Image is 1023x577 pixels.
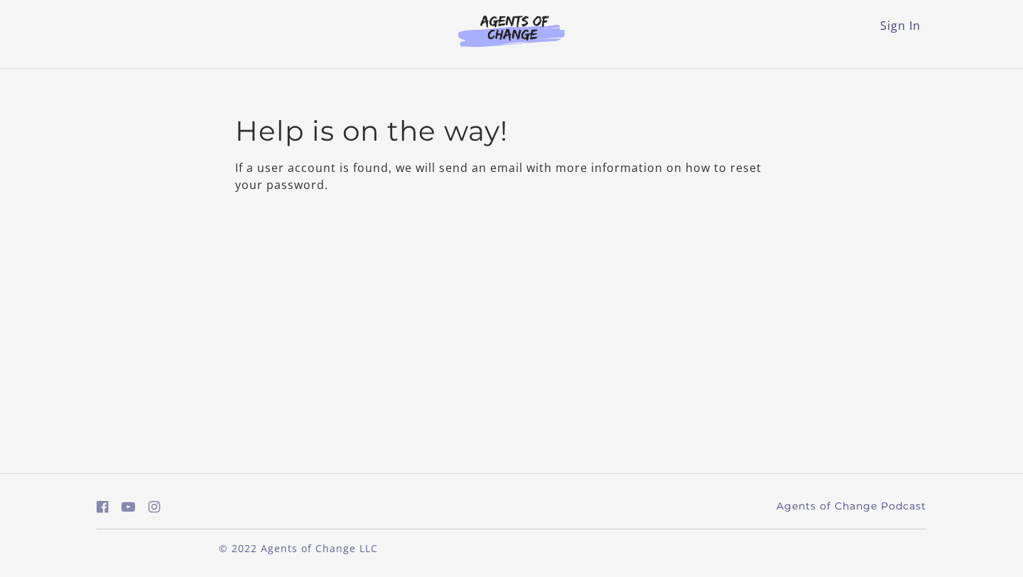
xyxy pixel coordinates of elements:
[235,114,789,148] h2: Help is on the way!
[97,541,500,556] p: © 2022 Agents of Change LLC
[776,499,926,514] a: Agents of Change Podcast
[121,500,136,514] i: https://www.youtube.com/c/AgentsofChangeTestPrepbyMeaganMitchell (Open in a new window)
[880,18,921,33] a: Sign In
[443,14,580,47] img: Agents of Change Logo
[148,497,161,517] a: https://www.instagram.com/agentsofchangeprep/ (Open in a new window)
[121,497,136,517] a: https://www.youtube.com/c/AgentsofChangeTestPrepbyMeaganMitchell (Open in a new window)
[97,497,109,517] a: https://www.facebook.com/groups/aswbtestprep (Open in a new window)
[97,500,109,514] i: https://www.facebook.com/groups/aswbtestprep (Open in a new window)
[235,159,789,193] p: If a user account is found, we will send an email with more information on how to reset your pass...
[148,500,161,514] i: https://www.instagram.com/agentsofchangeprep/ (Open in a new window)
